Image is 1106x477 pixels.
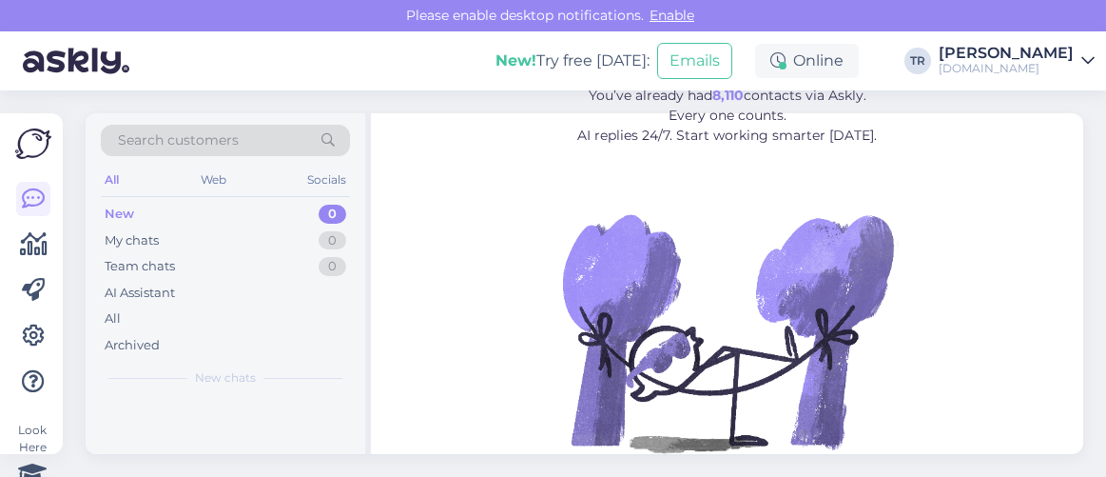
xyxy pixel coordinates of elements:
div: Web [197,168,230,192]
div: My chats [105,231,159,250]
div: TR [904,48,931,74]
div: Archived [105,336,160,355]
div: Try free [DATE]: [495,50,650,72]
a: [PERSON_NAME][DOMAIN_NAME] [939,46,1095,76]
div: 0 [319,257,346,276]
span: Search customers [118,130,239,150]
div: All [105,309,121,328]
div: AI Assistant [105,284,175,303]
button: Emails [657,43,732,79]
div: 0 [319,231,346,250]
img: Askly Logo [15,129,51,159]
span: Enable [644,7,700,24]
b: New! [495,51,536,70]
div: 0 [319,205,346,224]
span: New chats [195,369,256,387]
div: Socials [303,168,350,192]
div: [PERSON_NAME] [939,46,1074,61]
b: 8,110 [712,87,744,104]
div: New [105,205,134,224]
div: [DOMAIN_NAME] [939,61,1074,76]
div: All [101,168,123,192]
div: Online [755,44,859,78]
p: You’ve already had contacts via Askly. Every one counts. AI replies 24/7. Start working smarter [... [475,86,980,146]
div: Team chats [105,257,175,276]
